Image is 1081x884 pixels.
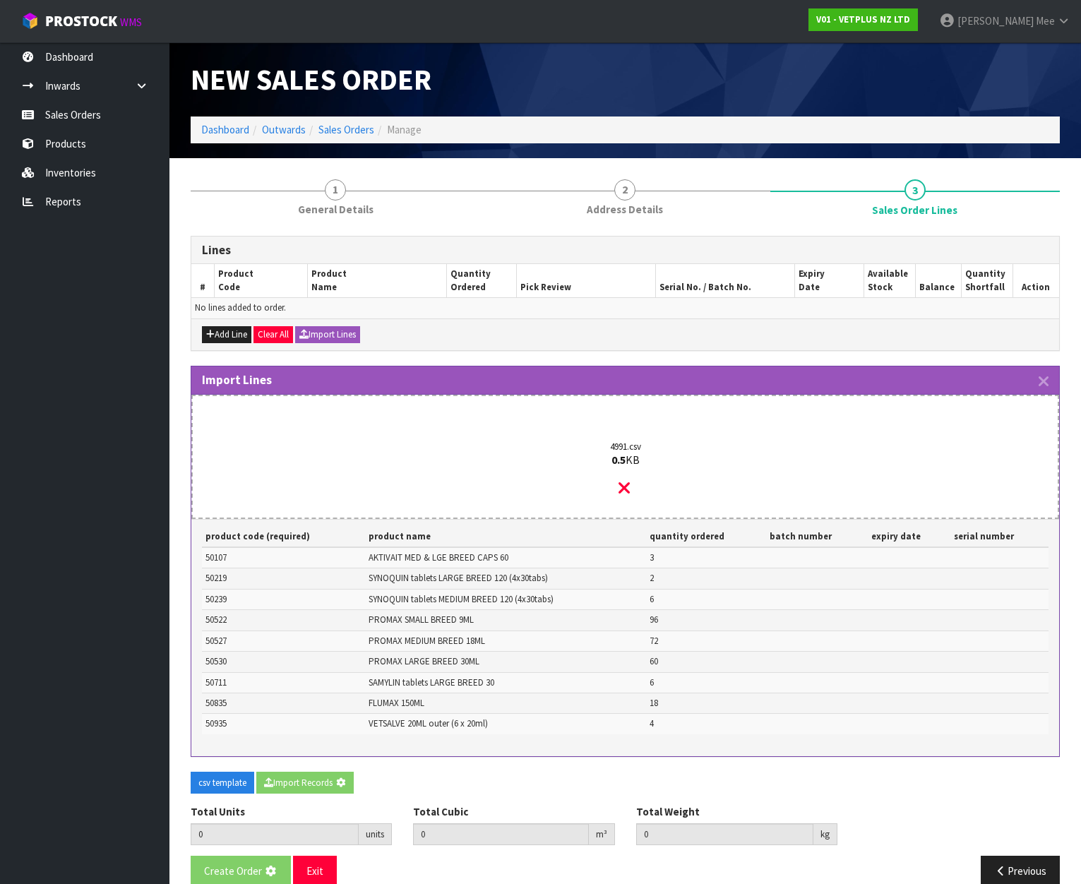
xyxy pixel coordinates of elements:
[636,823,813,845] input: Total Weight
[253,326,293,343] button: Clear All
[325,179,346,201] span: 1
[369,593,554,605] span: SYNOQUIN tablets MEDIUM BREED 120 (4x30tabs)
[205,614,227,626] span: 50522
[191,823,359,845] input: Total Units
[369,697,424,709] span: FLUMAX 150ML
[318,123,374,136] a: Sales Orders
[611,453,626,467] strong: 0.5
[794,264,864,297] th: Expiry Date
[864,264,915,297] th: Available Stock
[915,264,962,297] th: Balance
[636,804,700,819] label: Total Weight
[205,697,227,709] span: 50835
[369,655,479,667] span: PROMAX LARGE BREED 30ML
[205,635,227,647] span: 50527
[868,527,950,547] th: expiry date
[359,823,392,846] div: units
[227,453,1023,467] div: KB
[766,527,867,547] th: batch number
[202,244,1049,257] h3: Lines
[650,593,654,605] span: 6
[120,16,142,29] small: WMS
[369,551,508,563] span: AKTIVAIT MED & LGE BREED CAPS 60
[516,264,655,297] th: Pick Review
[201,123,249,136] a: Dashboard
[21,12,39,30] img: cube-alt.png
[298,202,374,217] span: General Details
[369,614,474,626] span: PROMAX SMALL BREED 9ML
[369,676,494,688] span: SAMYLIN tablets LARGE BREED 30
[205,655,227,667] span: 50530
[650,614,658,626] span: 96
[202,326,251,343] button: Add Line
[950,527,1049,547] th: serial number
[650,551,654,563] span: 3
[413,804,468,819] label: Total Cubic
[191,772,254,794] button: csv template
[589,823,615,846] div: m³
[262,123,306,136] a: Outwards
[256,772,354,794] button: Import Records
[191,804,245,819] label: Total Units
[650,717,654,729] span: 4
[1036,14,1055,28] span: Mee
[191,298,1059,318] td: No lines added to order.
[295,326,360,343] button: Import Lines
[614,179,635,201] span: 2
[369,717,488,729] span: VETSALVE 20ML outer (6 x 20ml)
[650,572,654,584] span: 2
[446,264,516,297] th: Quantity Ordered
[962,264,1013,297] th: Quantity Shortfall
[605,440,645,453] span: 4991.csv
[307,264,446,297] th: Product Name
[387,123,422,136] span: Manage
[872,203,957,217] span: Sales Order Lines
[205,572,227,584] span: 50219
[816,13,910,25] strong: V01 - VETPLUS NZ LTD
[202,374,1049,387] h3: Import Lines
[655,264,794,297] th: Serial No. / Batch No.
[413,823,588,845] input: Total Cubic
[650,635,658,647] span: 72
[191,264,215,297] th: #
[650,655,658,667] span: 60
[202,527,365,547] th: product code (required)
[1013,264,1059,297] th: Action
[650,697,658,709] span: 18
[365,527,646,547] th: product name
[204,864,262,878] span: Create Order
[205,717,227,729] span: 50935
[205,551,227,563] span: 50107
[904,179,926,201] span: 3
[205,676,227,688] span: 50711
[957,14,1034,28] span: [PERSON_NAME]
[813,823,837,846] div: kg
[369,572,548,584] span: SYNOQUIN tablets LARGE BREED 120 (4x30tabs)
[650,676,654,688] span: 6
[215,264,307,297] th: Product Code
[191,61,431,97] span: New Sales Order
[45,12,117,30] span: ProStock
[369,635,485,647] span: PROMAX MEDIUM BREED 18ML
[205,593,227,605] span: 50239
[646,527,766,547] th: quantity ordered
[587,202,663,217] span: Address Details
